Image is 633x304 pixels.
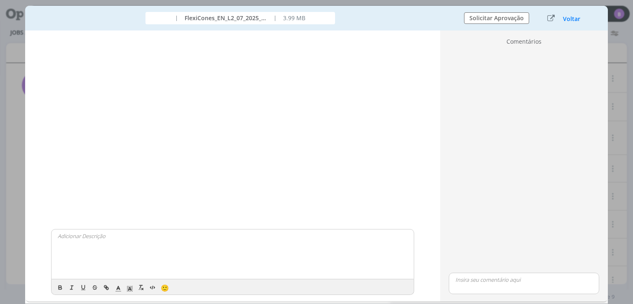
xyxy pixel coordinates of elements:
[113,283,124,292] span: Cor do Texto
[445,37,603,49] div: Comentários
[159,283,170,292] button: 🙂
[25,6,607,304] div: dialog
[161,283,169,292] span: 🙂
[124,283,136,292] span: Cor de Fundo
